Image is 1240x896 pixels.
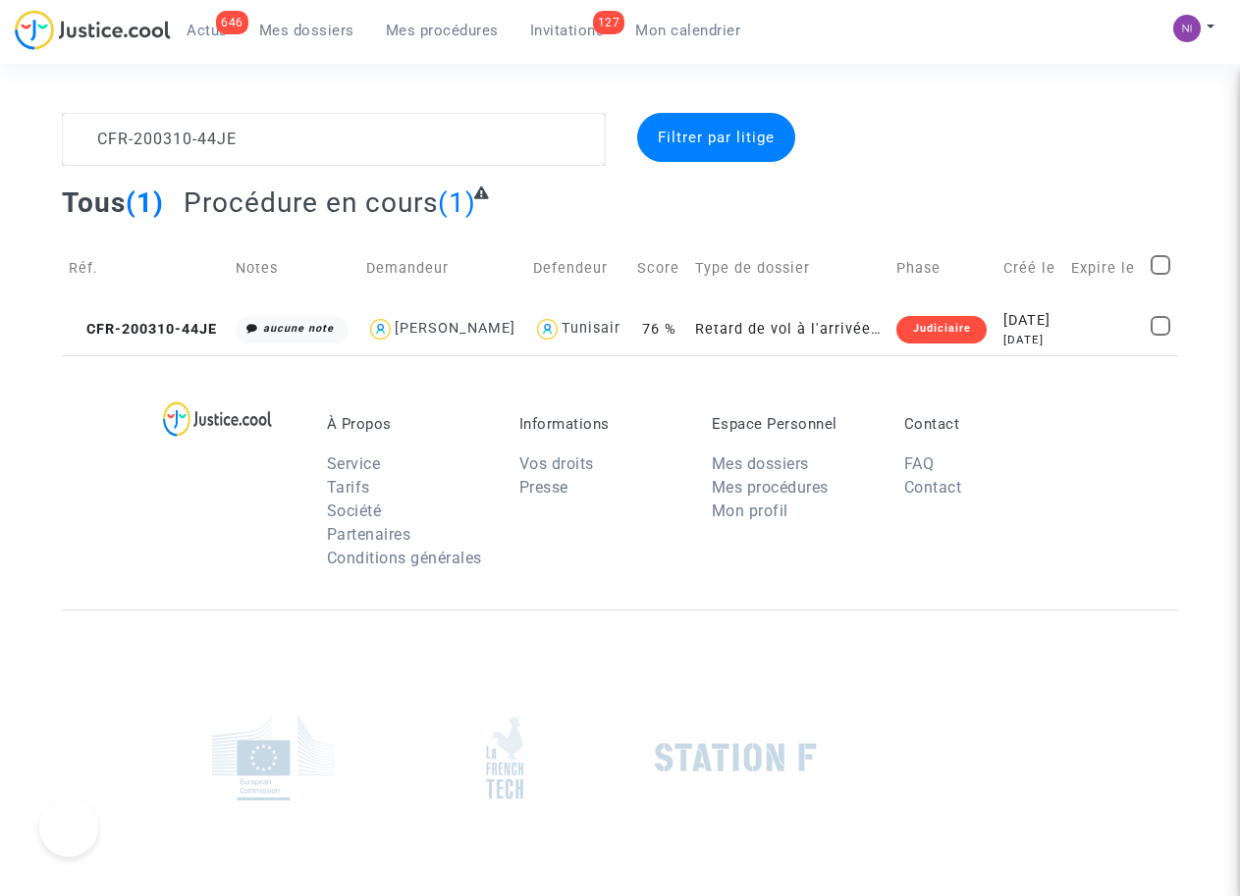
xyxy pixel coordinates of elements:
[904,478,962,497] a: Contact
[327,501,382,520] a: Société
[533,315,562,343] img: icon-user.svg
[519,478,568,497] a: Presse
[896,316,986,343] div: Judiciaire
[1064,234,1144,303] td: Expire le
[184,186,438,219] span: Procédure en cours
[712,501,788,520] a: Mon profil
[327,454,381,473] a: Service
[395,320,515,337] div: [PERSON_NAME]
[712,454,809,473] a: Mes dossiers
[997,234,1064,303] td: Créé le
[519,454,594,473] a: Vos droits
[370,16,514,45] a: Mes procédures
[386,22,499,39] span: Mes procédures
[712,478,829,497] a: Mes procédures
[187,22,228,39] span: Actus
[1003,332,1057,348] div: [DATE]
[15,10,171,50] img: jc-logo.svg
[438,186,476,219] span: (1)
[229,234,359,303] td: Notes
[620,16,756,45] a: Mon calendrier
[126,186,164,219] span: (1)
[904,415,1067,433] p: Contact
[635,22,740,39] span: Mon calendrier
[243,16,370,45] a: Mes dossiers
[642,321,676,338] span: 76 %
[39,798,98,857] iframe: Help Scout Beacon - Open
[904,454,935,473] a: FAQ
[712,415,875,433] p: Espace Personnel
[688,234,890,303] td: Type de dossier
[1003,310,1057,332] div: [DATE]
[216,11,248,34] div: 646
[519,415,682,433] p: Informations
[62,186,126,219] span: Tous
[562,320,620,337] div: Tunisair
[327,478,370,497] a: Tarifs
[1173,15,1201,42] img: c72f9d9a6237a8108f59372fcd3655cf
[163,401,272,437] img: logo-lg.svg
[658,129,775,146] span: Filtrer par litige
[688,303,890,355] td: Retard de vol à l'arrivée (Règlement CE n°261/2004)
[630,234,688,303] td: Score
[366,315,395,343] img: icon-user.svg
[359,234,526,303] td: Demandeur
[327,415,490,433] p: À Propos
[530,22,605,39] span: Invitations
[259,22,354,39] span: Mes dossiers
[263,322,334,335] i: aucune note
[62,234,229,303] td: Réf.
[486,716,523,800] img: french_tech.png
[526,234,630,303] td: Defendeur
[171,16,243,45] a: 646Actus
[327,525,411,544] a: Partenaires
[69,321,217,338] span: CFR-200310-44JE
[212,715,335,801] img: europe_commision.png
[655,743,817,772] img: stationf.png
[890,234,996,303] td: Phase
[514,16,620,45] a: 127Invitations
[327,549,482,567] a: Conditions générales
[593,11,625,34] div: 127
